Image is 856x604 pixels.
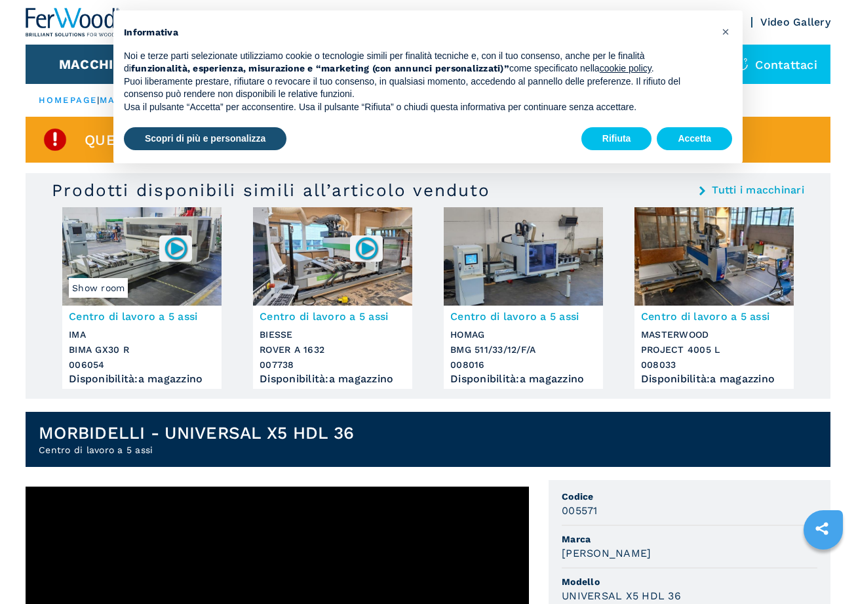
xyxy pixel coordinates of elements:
[39,95,97,105] a: HOMEPAGE
[712,185,804,195] a: Tutti i macchinari
[260,309,406,324] h3: Centro di lavoro a 5 assi
[450,327,596,372] h3: HOMAG BMG 511/33/12/F/A 008016
[760,16,830,28] a: Video Gallery
[124,50,711,75] p: Noi e terze parti selezionate utilizziamo cookie o tecnologie simili per finalità tecniche e, con...
[124,26,711,39] h2: Informativa
[562,490,817,503] span: Codice
[69,327,215,372] h3: IMA BIMA GX30 R 006054
[657,127,732,151] button: Accetta
[163,235,189,261] img: 006054
[715,21,736,42] button: Chiudi questa informativa
[722,45,830,84] div: Contattaci
[634,207,794,389] a: Centro di lavoro a 5 assi MASTERWOOD PROJECT 4005 LCentro di lavoro a 5 assiMASTERWOODPROJECT 400...
[253,207,412,306] img: Centro di lavoro a 5 assi BIESSE ROVER A 1632
[124,127,286,151] button: Scopri di più e personalizza
[52,180,490,201] h3: Prodotti disponibili simili all’articolo venduto
[59,56,146,72] button: Macchinari
[97,95,100,105] span: |
[131,63,509,73] strong: funzionalità, esperienza, misurazione e “marketing (con annunci personalizzati)”
[450,376,596,382] div: Disponibilità : a magazzino
[62,207,222,306] img: Centro di lavoro a 5 assi IMA BIMA GX30 R
[69,309,215,324] h3: Centro di lavoro a 5 assi
[69,278,128,298] span: Show room
[562,575,817,588] span: Modello
[634,207,794,306] img: Centro di lavoro a 5 assi MASTERWOOD PROJECT 4005 L
[806,512,838,545] a: sharethis
[562,588,681,603] h3: UNIVERSAL X5 HDL 36
[562,533,817,546] span: Marca
[641,327,787,372] h3: MASTERWOOD PROJECT 4005 L 008033
[450,309,596,324] h3: Centro di lavoro a 5 assi
[62,207,222,389] a: Centro di lavoro a 5 assi IMA BIMA GX30 RShow room006054Centro di lavoro a 5 assiIMABIMA GX30 R00...
[562,503,598,518] h3: 005571
[354,235,379,261] img: 007738
[39,422,354,443] h1: MORBIDELLI - UNIVERSAL X5 HDL 36
[641,309,787,324] h3: Centro di lavoro a 5 assi
[260,376,406,382] div: Disponibilità : a magazzino
[39,443,354,456] h2: Centro di lavoro a 5 assi
[444,207,603,306] img: Centro di lavoro a 5 assi HOMAG BMG 511/33/12/F/A
[581,127,652,151] button: Rifiuta
[600,63,652,73] a: cookie policy
[641,376,787,382] div: Disponibilità : a magazzino
[722,24,730,39] span: ×
[124,75,711,101] p: Puoi liberamente prestare, rifiutare o revocare il tuo consenso, in qualsiasi momento, accedendo ...
[85,132,340,148] span: Questo articolo è già venduto
[100,95,168,105] a: macchinari
[562,546,651,561] h3: [PERSON_NAME]
[26,8,120,37] img: Ferwood
[69,376,215,382] div: Disponibilità : a magazzino
[444,207,603,389] a: Centro di lavoro a 5 assi HOMAG BMG 511/33/12/F/ACentro di lavoro a 5 assiHOMAGBMG 511/33/12/F/A0...
[800,545,846,594] iframe: Chat
[260,327,406,372] h3: BIESSE ROVER A 1632 007738
[42,127,68,153] img: SoldProduct
[124,101,711,114] p: Usa il pulsante “Accetta” per acconsentire. Usa il pulsante “Rifiuta” o chiudi questa informativa...
[253,207,412,389] a: Centro di lavoro a 5 assi BIESSE ROVER A 1632007738Centro di lavoro a 5 assiBIESSEROVER A 1632007...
